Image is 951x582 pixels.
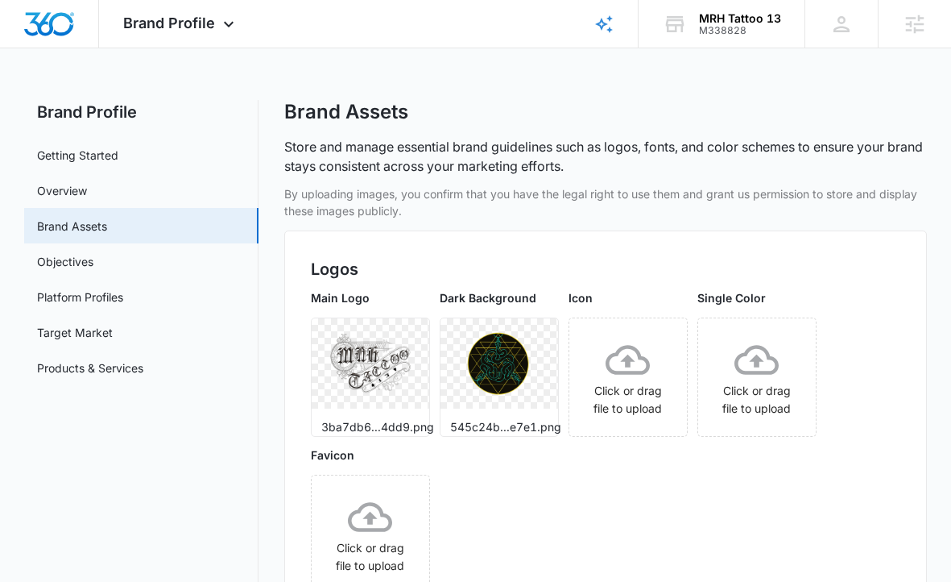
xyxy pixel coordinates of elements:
a: Brand Assets [37,218,107,235]
p: 3ba7db6...4dd9.png [321,418,420,435]
p: Icon [569,289,688,306]
div: account name [699,12,781,25]
p: Single Color [697,289,817,306]
span: Brand Profile [123,15,215,31]
div: Click or drag file to upload [312,495,429,575]
a: Getting Started [37,147,118,164]
div: Click or drag file to upload [569,338,687,418]
a: Products & Services [37,360,143,376]
div: account id [699,25,781,36]
a: Overview [37,182,87,199]
p: Main Logo [311,289,430,306]
p: Favicon [311,447,430,464]
p: Dark Background [440,289,559,306]
img: User uploaded logo [455,331,544,397]
img: User uploaded logo [326,331,415,396]
a: Target Market [37,324,113,341]
h1: Brand Assets [284,100,408,124]
a: Objectives [37,253,93,270]
div: Click or drag file to upload [698,338,816,418]
span: Click or drag file to upload [698,318,816,436]
p: Store and manage essential brand guidelines such as logos, fonts, and color schemes to ensure you... [284,137,928,176]
a: Platform Profiles [37,289,123,306]
span: Click or drag file to upload [569,318,687,436]
h2: Brand Profile [24,100,258,124]
p: 545c24b...e7e1.png [450,418,548,435]
p: By uploading images, you confirm that you have the legal right to use them and grant us permissio... [284,185,928,219]
h2: Logos [311,257,901,281]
